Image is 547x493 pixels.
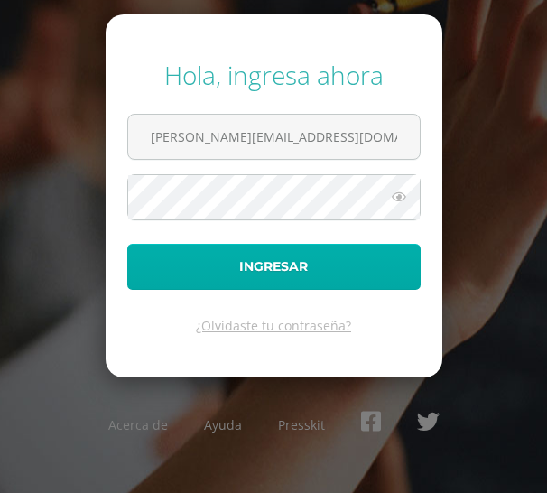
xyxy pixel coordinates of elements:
button: Ingresar [127,244,421,290]
a: ¿Olvidaste tu contraseña? [196,317,351,334]
a: Presskit [278,416,325,433]
div: Hola, ingresa ahora [127,58,421,92]
a: Ayuda [204,416,242,433]
input: Correo electrónico o usuario [128,115,420,159]
a: Acerca de [108,416,168,433]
